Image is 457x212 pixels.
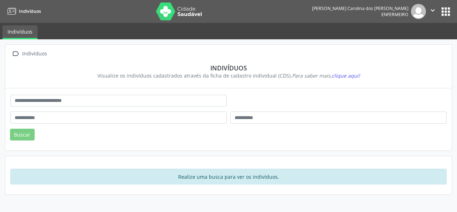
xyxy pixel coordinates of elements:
[10,129,35,141] button: Buscar
[440,5,452,18] button: apps
[19,8,41,14] span: Indivíduos
[15,64,442,72] div: Indivíduos
[21,49,48,59] div: Indivíduos
[332,72,360,79] span: clique aqui!
[2,25,37,39] a: Indivíduos
[10,49,21,59] i: 
[292,72,360,79] i: Para saber mais,
[426,4,440,19] button: 
[15,72,442,79] div: Visualize os indivíduos cadastrados através da ficha de cadastro individual (CDS).
[312,5,408,11] div: [PERSON_NAME] Carolina dos [PERSON_NAME]
[429,6,437,14] i: 
[10,169,447,184] div: Realize uma busca para ver os indivíduos.
[10,49,48,59] a:  Indivíduos
[381,11,408,18] span: Enfermeiro
[5,5,41,17] a: Indivíduos
[411,4,426,19] img: img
